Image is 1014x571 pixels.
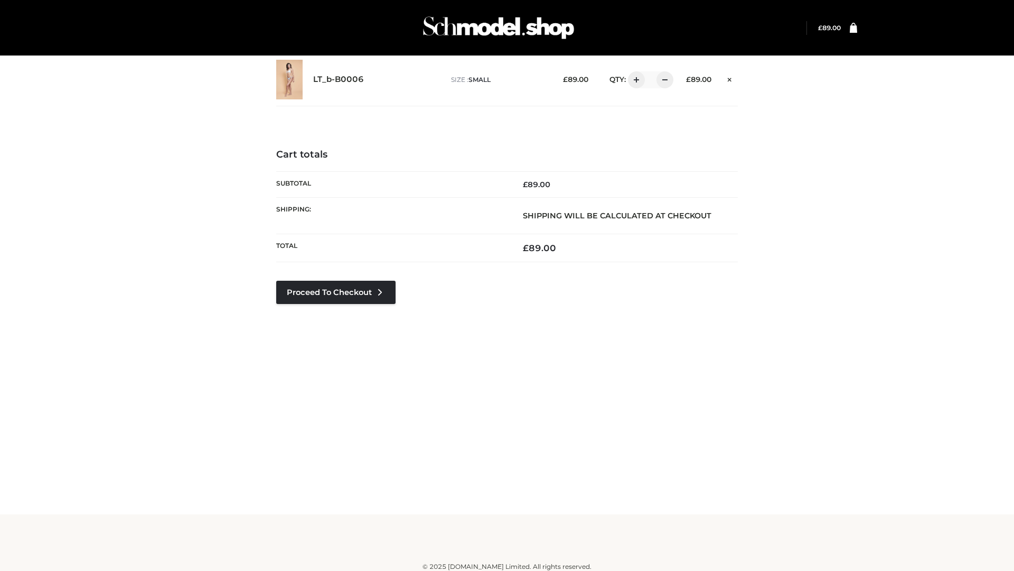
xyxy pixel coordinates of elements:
[276,171,507,197] th: Subtotal
[276,234,507,262] th: Total
[599,71,670,88] div: QTY:
[276,60,303,99] img: LT_b-B0006 - SMALL
[276,149,738,161] h4: Cart totals
[313,75,364,85] a: LT_b-B0006
[818,24,841,32] bdi: 89.00
[686,75,711,84] bdi: 89.00
[523,180,550,189] bdi: 89.00
[523,243,529,253] span: £
[722,71,738,85] a: Remove this item
[818,24,822,32] span: £
[523,243,556,253] bdi: 89.00
[451,75,547,85] p: size :
[276,281,396,304] a: Proceed to Checkout
[419,7,578,49] img: Schmodel Admin 964
[276,197,507,234] th: Shipping:
[563,75,568,84] span: £
[468,76,491,84] span: SMALL
[818,24,841,32] a: £89.00
[523,211,711,220] strong: Shipping will be calculated at checkout
[523,180,528,189] span: £
[563,75,588,84] bdi: 89.00
[686,75,691,84] span: £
